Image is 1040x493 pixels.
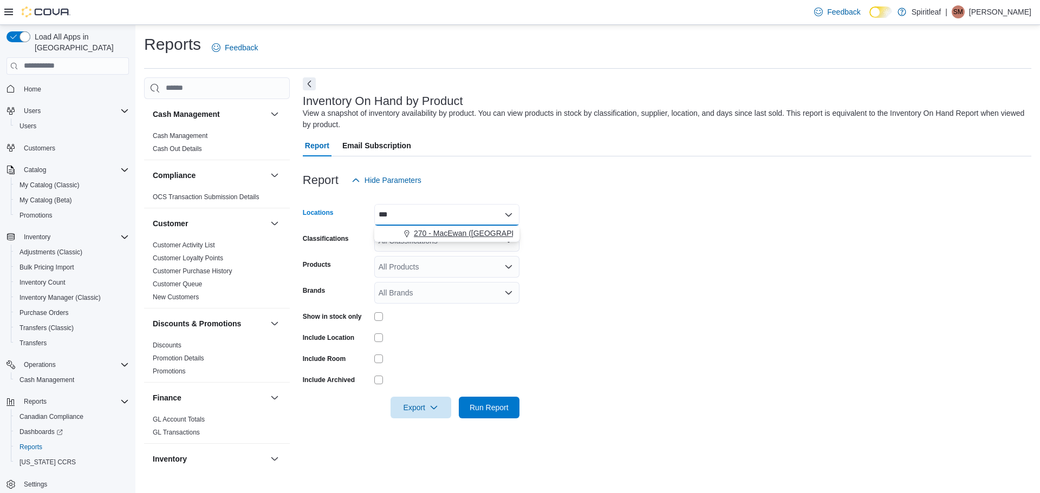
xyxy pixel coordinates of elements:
div: Shelby M [952,5,965,18]
span: 270 - MacEwan ([GEOGRAPHIC_DATA]) [414,228,552,239]
span: Inventory [19,231,129,244]
a: Feedback [810,1,864,23]
button: Reports [19,395,51,408]
span: Bulk Pricing Import [19,263,74,272]
button: Inventory [153,453,266,464]
span: Adjustments (Classic) [15,246,129,259]
div: Finance [144,413,290,443]
span: Settings [19,477,129,491]
span: Report [305,135,329,156]
span: Inventory [24,233,50,241]
div: Compliance [144,190,290,208]
button: Hide Parameters [347,169,426,191]
label: Products [303,260,331,269]
button: Canadian Compliance [11,409,133,424]
button: Catalog [19,163,50,176]
label: Locations [303,208,334,217]
a: Customer Purchase History [153,267,232,275]
button: Promotions [11,208,133,223]
button: Inventory [268,452,281,465]
button: Customers [2,140,133,156]
label: Show in stock only [303,312,362,321]
button: My Catalog (Beta) [11,193,133,208]
button: Transfers (Classic) [11,320,133,336]
span: Bulk Pricing Import [15,261,129,274]
button: Cash Management [153,109,266,120]
h3: Customer [153,218,188,229]
a: Cash Management [153,132,207,140]
button: Inventory Manager (Classic) [11,290,133,305]
span: Customers [19,141,129,155]
a: Inventory Count [15,276,70,289]
button: Cash Management [268,108,281,121]
span: My Catalog (Classic) [19,181,80,189]
span: My Catalog (Classic) [15,179,129,192]
a: GL Transactions [153,429,200,436]
span: Canadian Compliance [15,410,129,423]
label: Include Location [303,333,354,342]
button: Catalog [2,162,133,178]
button: Open list of options [504,288,513,297]
span: Transfers [15,337,129,350]
button: Open list of options [504,262,513,271]
span: Canadian Compliance [19,412,83,421]
a: Transfers [15,337,51,350]
span: Customer Queue [153,280,202,288]
button: Home [2,81,133,97]
button: Customer [153,218,266,229]
label: Brands [303,286,325,295]
span: Reports [15,441,129,453]
button: Compliance [268,169,281,182]
img: Cova [22,6,70,17]
a: Discounts [153,341,181,349]
span: Users [24,107,41,115]
span: Promotions [153,367,186,376]
h3: Cash Management [153,109,220,120]
span: Inventory Count [15,276,129,289]
span: SM [953,5,963,18]
h3: Discounts & Promotions [153,318,241,329]
a: GL Account Totals [153,416,205,423]
button: Operations [2,357,133,372]
button: Next [303,77,316,90]
span: Washington CCRS [15,456,129,469]
a: Cash Management [15,373,79,386]
a: Promotion Details [153,354,204,362]
span: Inventory Manager (Classic) [19,293,101,302]
span: Dashboards [19,428,63,436]
a: Settings [19,478,51,491]
button: Run Report [459,397,519,418]
span: Transfers [19,339,47,347]
a: New Customers [153,293,199,301]
a: Cash Out Details [153,145,202,153]
span: New Customers [153,293,199,301]
span: Customer Purchase History [153,267,232,275]
span: Promotion Details [153,354,204,363]
div: Cash Management [144,129,290,160]
span: Users [19,104,129,117]
a: Promotions [153,367,186,375]
span: Cash Management [15,373,129,386]
label: Include Archived [303,376,355,384]
span: Feedback [827,6,860,17]
a: My Catalog (Beta) [15,194,76,207]
h3: Inventory On Hand by Product [303,95,463,108]
div: Choose from the following options [374,226,519,241]
button: Bulk Pricing Import [11,260,133,275]
p: | [945,5,947,18]
a: [US_STATE] CCRS [15,456,80,469]
button: Discounts & Promotions [268,317,281,330]
button: Inventory [2,229,133,245]
button: Users [2,103,133,119]
span: My Catalog (Beta) [15,194,129,207]
button: Reports [2,394,133,409]
a: Transfers (Classic) [15,321,78,334]
span: Transfers (Classic) [15,321,129,334]
a: Customers [19,142,60,155]
button: Finance [268,391,281,404]
span: Reports [19,443,42,451]
span: Users [19,122,36,130]
span: Purchase Orders [19,308,69,317]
